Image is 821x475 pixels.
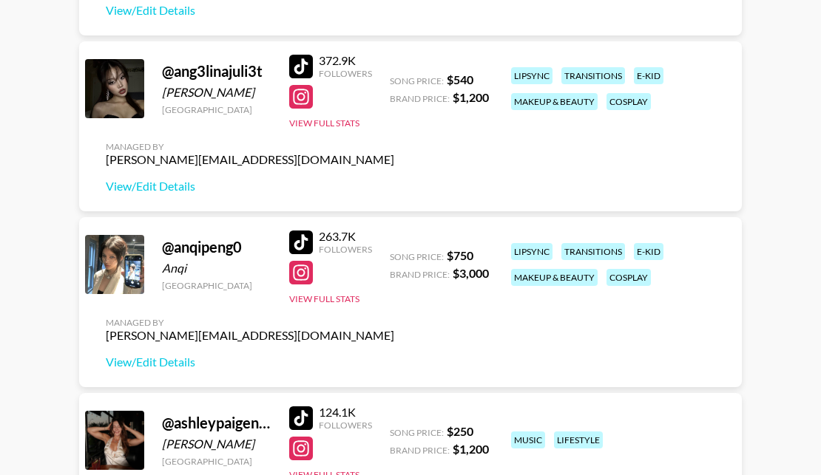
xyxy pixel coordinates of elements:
div: e-kid [634,67,663,84]
span: Brand Price: [390,445,450,456]
div: @ anqipeng0 [162,238,271,256]
span: Brand Price: [390,93,450,104]
span: Song Price: [390,251,444,262]
span: Song Price: [390,427,444,438]
div: lipsync [511,243,553,260]
strong: $ 3,000 [453,266,489,280]
a: View/Edit Details [106,3,394,18]
strong: $ 1,200 [453,442,489,456]
a: View/Edit Details [106,355,394,369]
div: @ ang3linajuli3t [162,62,271,81]
strong: $ 250 [447,424,473,438]
div: transitions [561,67,625,84]
button: View Full Stats [289,117,359,129]
div: [GEOGRAPHIC_DATA] [162,456,271,467]
div: makeup & beauty [511,269,598,286]
div: [PERSON_NAME][EMAIL_ADDRESS][DOMAIN_NAME] [106,328,394,343]
div: lifestyle [554,431,603,448]
div: e-kid [634,243,663,260]
strong: $ 750 [447,248,473,262]
div: 263.7K [319,229,372,244]
div: [GEOGRAPHIC_DATA] [162,104,271,115]
div: Followers [319,244,372,255]
strong: $ 1,200 [453,90,489,104]
div: @ ashleypaigenicholson [162,414,271,432]
div: cosplay [607,269,651,286]
span: Brand Price: [390,269,450,280]
a: View/Edit Details [106,179,394,194]
div: makeup & beauty [511,93,598,110]
strong: $ 540 [447,72,473,86]
div: [PERSON_NAME][EMAIL_ADDRESS][DOMAIN_NAME] [106,152,394,167]
div: music [511,431,545,448]
div: lipsync [511,67,553,84]
span: Song Price: [390,75,444,86]
button: View Full Stats [289,293,359,304]
div: Anqi [162,261,271,276]
div: Managed By [106,141,394,152]
div: cosplay [607,93,651,110]
div: Followers [319,68,372,79]
div: Managed By [106,317,394,328]
div: 372.9K [319,53,372,68]
div: [PERSON_NAME] [162,437,271,451]
div: transitions [561,243,625,260]
div: [GEOGRAPHIC_DATA] [162,280,271,291]
div: Followers [319,420,372,431]
div: [PERSON_NAME] [162,85,271,100]
div: 124.1K [319,405,372,420]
